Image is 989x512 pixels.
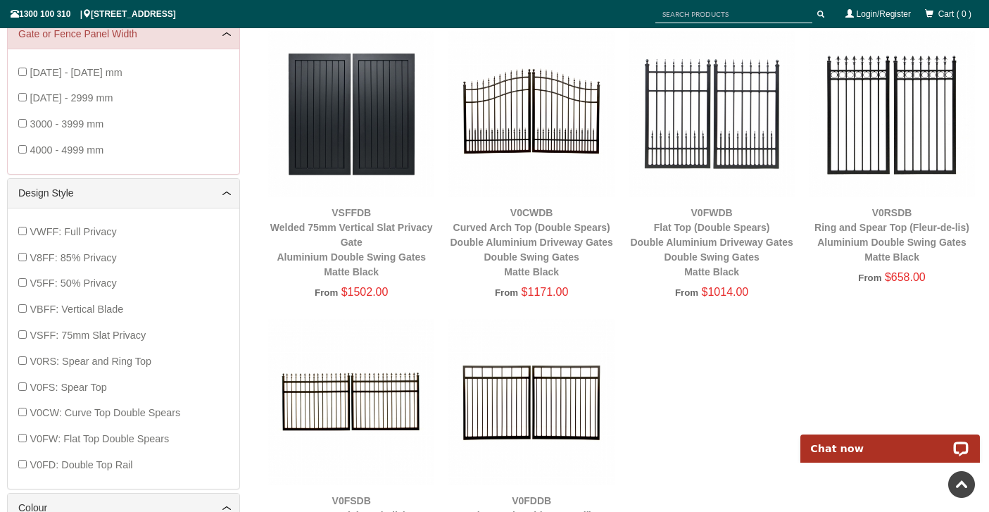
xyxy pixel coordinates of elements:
[857,9,911,19] a: Login/Register
[315,287,338,298] span: From
[938,9,971,19] span: Cart ( 0 )
[630,207,793,277] a: V0FWDBFlat Top (Double Spears)Double Aluminium Driveway GatesDouble Swing GatesMatte Black
[30,67,122,78] span: [DATE] - [DATE] mm
[268,31,434,197] img: VSFFDB - Welded 75mm Vertical Slat Privacy Gate - Aluminium Double Swing Gates - Matte Black - Ga...
[30,144,103,156] span: 4000 - 4999 mm
[495,287,518,298] span: From
[702,286,749,298] span: $1014.00
[30,407,180,418] span: V0CW: Curve Top Double Spears
[30,382,106,393] span: V0FS: Spear Top
[858,273,881,283] span: From
[270,207,433,277] a: VSFFDBWelded 75mm Vertical Slat Privacy GateAluminium Double Swing GatesMatte Black
[30,356,151,367] span: V0RS: Spear and Ring Top
[448,31,615,197] img: V0CWDB - Curved Arch Top (Double Spears) - Double Aluminium Driveway Gates - Double Swing Gates -...
[11,9,176,19] span: 1300 100 310 | [STREET_ADDRESS]
[30,252,116,263] span: V8FF: 85% Privacy
[791,418,989,463] iframe: LiveChat chat widget
[629,31,795,197] img: V0FWDB - Flat Top (Double Spears) - Double Aluminium Driveway Gates - Double Swing Gates - Matte ...
[809,31,975,197] img: V0RSDB - Ring and Spear Top (Fleur-de-lis) - Aluminium Double Swing Gates - Matte Black - Gate Wa...
[448,319,615,485] img: V0FDDB - Flat Top (Double Top Rail) - Double Aluminium Driveway Gates - Double Swing Gates - Matt...
[30,277,116,289] span: V5FF: 50% Privacy
[30,92,113,104] span: [DATE] - 2999 mm
[522,286,569,298] span: $1171.00
[450,207,612,277] a: V0CWDBCurved Arch Top (Double Spears)Double Aluminium Driveway GatesDouble Swing GatesMatte Black
[655,6,812,23] input: SEARCH PRODUCTS
[675,287,698,298] span: From
[885,271,926,283] span: $658.00
[30,330,146,341] span: VSFF: 75mm Slat Privacy
[30,304,123,315] span: VBFF: Vertical Blade
[18,27,229,42] a: Gate or Fence Panel Width
[30,226,116,237] span: VWFF: Full Privacy
[18,186,229,201] a: Design Style
[268,319,434,485] img: V0FSDB - Spear Top (Fleur-de-lis) - Double Aluminium Driveway Gates - Double Swing Gates - Matte ...
[814,207,969,263] a: V0RSDBRing and Spear Top (Fleur-de-lis)Aluminium Double Swing GatesMatte Black
[30,433,169,444] span: V0FW: Flat Top Double Spears
[30,459,132,470] span: V0FD: Double Top Rail
[341,286,389,298] span: $1502.00
[30,118,103,130] span: 3000 - 3999 mm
